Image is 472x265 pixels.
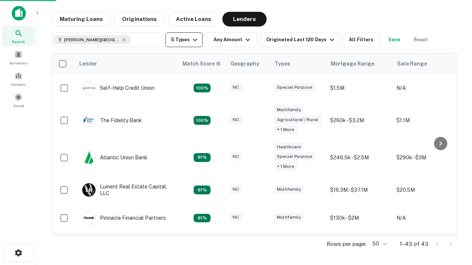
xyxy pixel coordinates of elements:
div: Lender [79,59,97,68]
img: capitalize-icon.png [12,6,26,21]
div: Matching Properties: 7, hasApolloMatch: undefined [194,116,211,125]
div: Sale Range [397,59,427,68]
div: Self-help Credit Union [82,81,155,95]
div: Multifamily [274,106,304,114]
td: $290k - $3M [393,139,459,176]
div: + 1 more [274,126,297,134]
button: Active Loans [168,12,219,26]
div: + 1 more [274,162,297,171]
div: Healthcare [274,143,304,151]
img: picture [83,82,95,94]
div: The Fidelity Bank [82,114,142,127]
button: Maturing Loans [52,12,111,26]
a: Borrowers [2,47,35,67]
td: $16.3M - $37.1M [326,176,393,204]
button: Originations [114,12,165,26]
div: Geography [230,59,259,68]
div: Matching Properties: 11, hasApolloMatch: undefined [194,84,211,92]
div: NC [230,116,242,124]
td: $184k - $236k [326,232,393,260]
td: $260k - $3.2M [326,102,393,139]
th: Geography [226,53,270,74]
div: Matching Properties: 5, hasApolloMatch: undefined [194,214,211,223]
button: Originated Last 120 Days [260,32,340,47]
td: $230k - $295k [393,232,459,260]
div: NC [230,185,242,194]
div: Capitalize uses an advanced AI algorithm to match your search with the best lender. The match sco... [183,60,221,68]
div: Originated Last 120 Days [266,35,336,44]
td: $1.5M [326,74,393,102]
div: Special Purpose [274,152,315,161]
span: Contacts [11,81,26,87]
button: All Filters [343,32,379,47]
th: Sale Range [393,53,459,74]
td: $130k - $2M [326,204,393,232]
span: Borrowers [10,60,27,66]
div: Atlantic Union Bank [82,151,147,164]
a: Contacts [2,69,35,89]
th: Mortgage Range [326,53,393,74]
th: Lender [75,53,178,74]
img: picture [83,212,95,224]
button: Any Amount [206,32,257,47]
img: picture [83,114,95,127]
button: Reset [409,32,433,47]
p: 1–43 of 43 [400,240,428,248]
div: Special Purpose [274,83,315,92]
td: $20.5M [393,176,459,204]
td: N/A [393,74,459,102]
p: L R [86,186,92,194]
button: Save your search to get updates of matches that match your search criteria. [382,32,406,47]
button: 5 Types [165,32,203,47]
div: Multifamily [274,213,304,222]
th: Capitalize uses an advanced AI algorithm to match your search with the best lender. The match sco... [178,53,226,74]
td: $1.1M [393,102,459,139]
div: Matching Properties: 5, hasApolloMatch: undefined [194,153,211,162]
th: Types [270,53,326,74]
div: Lument Real Estate Capital, LLC [82,183,171,197]
iframe: Chat Widget [435,206,472,241]
div: NC [230,83,242,92]
span: Saved [13,103,24,109]
div: 50 [369,239,388,249]
div: Pinnacle Financial Partners [82,211,166,225]
div: Agricultural / Rural [274,116,321,124]
span: Search [12,39,25,45]
div: NC [230,213,242,222]
div: Mortgage Range [331,59,374,68]
a: Search [2,26,35,46]
button: Lenders [222,12,267,26]
td: $246.5k - $2.5M [326,139,393,176]
div: Matching Properties: 5, hasApolloMatch: undefined [194,185,211,194]
div: NC [230,152,242,161]
a: Saved [2,90,35,110]
td: N/A [393,204,459,232]
div: Multifamily [274,185,304,194]
span: [PERSON_NAME][GEOGRAPHIC_DATA], [GEOGRAPHIC_DATA] [64,36,119,43]
p: Rows per page: [327,240,367,248]
img: picture [83,151,95,164]
div: Types [275,59,290,68]
h6: Match Score [183,60,219,68]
